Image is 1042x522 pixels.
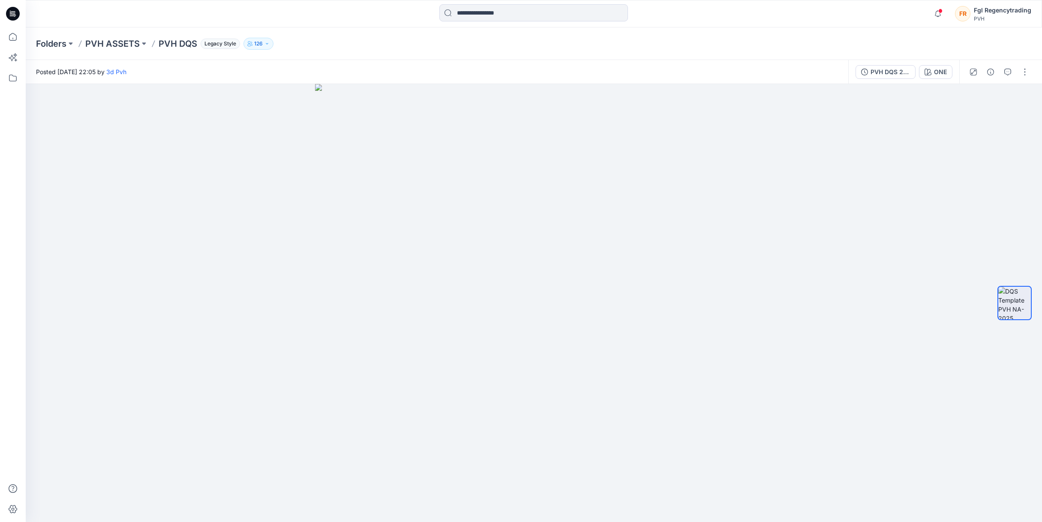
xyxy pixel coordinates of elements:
button: Details [984,65,997,79]
div: PVH [974,15,1031,22]
button: Legacy Style [197,38,240,50]
a: 3d Pvh [106,68,126,75]
p: 126 [254,39,263,48]
button: ONE [919,65,952,79]
button: 126 [243,38,273,50]
span: Legacy Style [201,39,240,49]
img: eyJhbGciOiJIUzI1NiIsImtpZCI6IjAiLCJzbHQiOiJzZXMiLCJ0eXAiOiJKV1QifQ.eyJkYXRhIjp7InR5cGUiOiJzdG9yYW... [315,84,752,522]
div: ONE [934,67,947,77]
img: DQS Template PVH NA-2025 [998,287,1031,319]
p: PVH DQS [159,38,197,50]
button: PVH DQS 2024 [856,65,916,79]
a: Folders [36,38,66,50]
a: PVH ASSETS [85,38,140,50]
div: FR [955,6,970,21]
span: Posted [DATE] 22:05 by [36,67,126,76]
div: Fgl Regencytrading [974,5,1031,15]
div: PVH DQS 2024 [871,67,910,77]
